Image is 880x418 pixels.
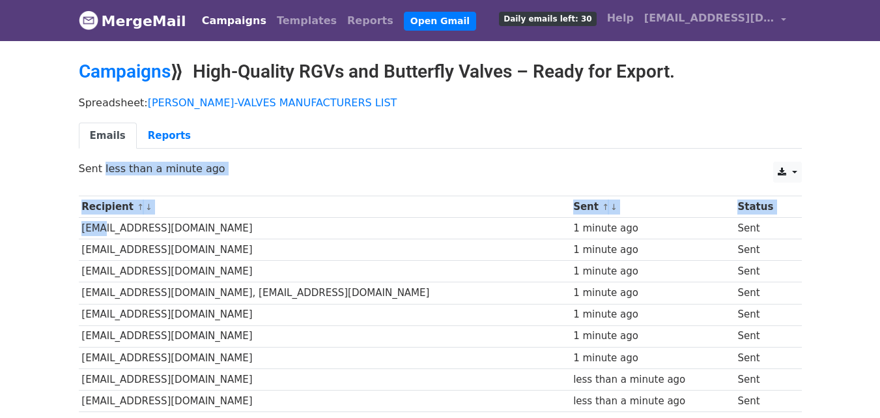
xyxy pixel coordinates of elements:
[735,196,793,218] th: Status
[79,218,571,239] td: [EMAIL_ADDRESS][DOMAIN_NAME]
[79,196,571,218] th: Recipient
[735,347,793,368] td: Sent
[145,202,152,212] a: ↓
[573,329,731,344] div: 1 minute ago
[735,368,793,390] td: Sent
[404,12,476,31] a: Open Gmail
[79,261,571,282] td: [EMAIL_ADDRESS][DOMAIN_NAME]
[79,368,571,390] td: [EMAIL_ADDRESS][DOMAIN_NAME]
[639,5,791,36] a: [EMAIL_ADDRESS][DOMAIN_NAME]
[148,97,397,109] a: [PERSON_NAME]-VALVES MANUFACTURERS LIST
[79,10,98,30] img: MergeMail logo
[272,8,342,34] a: Templates
[79,282,571,304] td: [EMAIL_ADDRESS][DOMAIN_NAME], [EMAIL_ADDRESS][DOMAIN_NAME]
[79,61,171,82] a: Campaigns
[602,202,609,212] a: ↑
[79,239,571,261] td: [EMAIL_ADDRESS][DOMAIN_NAME]
[79,304,571,325] td: [EMAIL_ADDRESS][DOMAIN_NAME]
[602,5,639,31] a: Help
[79,347,571,368] td: [EMAIL_ADDRESS][DOMAIN_NAME]
[735,325,793,347] td: Sent
[735,390,793,411] td: Sent
[79,390,571,411] td: [EMAIL_ADDRESS][DOMAIN_NAME]
[79,325,571,347] td: [EMAIL_ADDRESS][DOMAIN_NAME]
[79,61,802,83] h2: ⟫ High-Quality RGVs and Butterfly Valves – Ready for Export.
[610,202,617,212] a: ↓
[573,286,731,301] div: 1 minute ago
[573,221,731,236] div: 1 minute ago
[573,372,731,387] div: less than a minute ago
[644,10,774,26] span: [EMAIL_ADDRESS][DOMAIN_NAME]
[79,162,802,175] p: Sent less than a minute ago
[573,307,731,322] div: 1 minute ago
[815,355,880,418] iframe: Chat Widget
[570,196,734,218] th: Sent
[735,261,793,282] td: Sent
[735,218,793,239] td: Sent
[735,239,793,261] td: Sent
[79,123,137,149] a: Emails
[573,394,731,409] div: less than a minute ago
[79,96,802,110] p: Spreadsheet:
[735,304,793,325] td: Sent
[137,202,144,212] a: ↑
[573,243,731,258] div: 1 minute ago
[137,123,202,149] a: Reports
[499,12,596,26] span: Daily emails left: 30
[342,8,399,34] a: Reports
[735,282,793,304] td: Sent
[494,5,601,31] a: Daily emails left: 30
[197,8,272,34] a: Campaigns
[573,264,731,279] div: 1 minute ago
[79,7,186,35] a: MergeMail
[573,351,731,366] div: 1 minute ago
